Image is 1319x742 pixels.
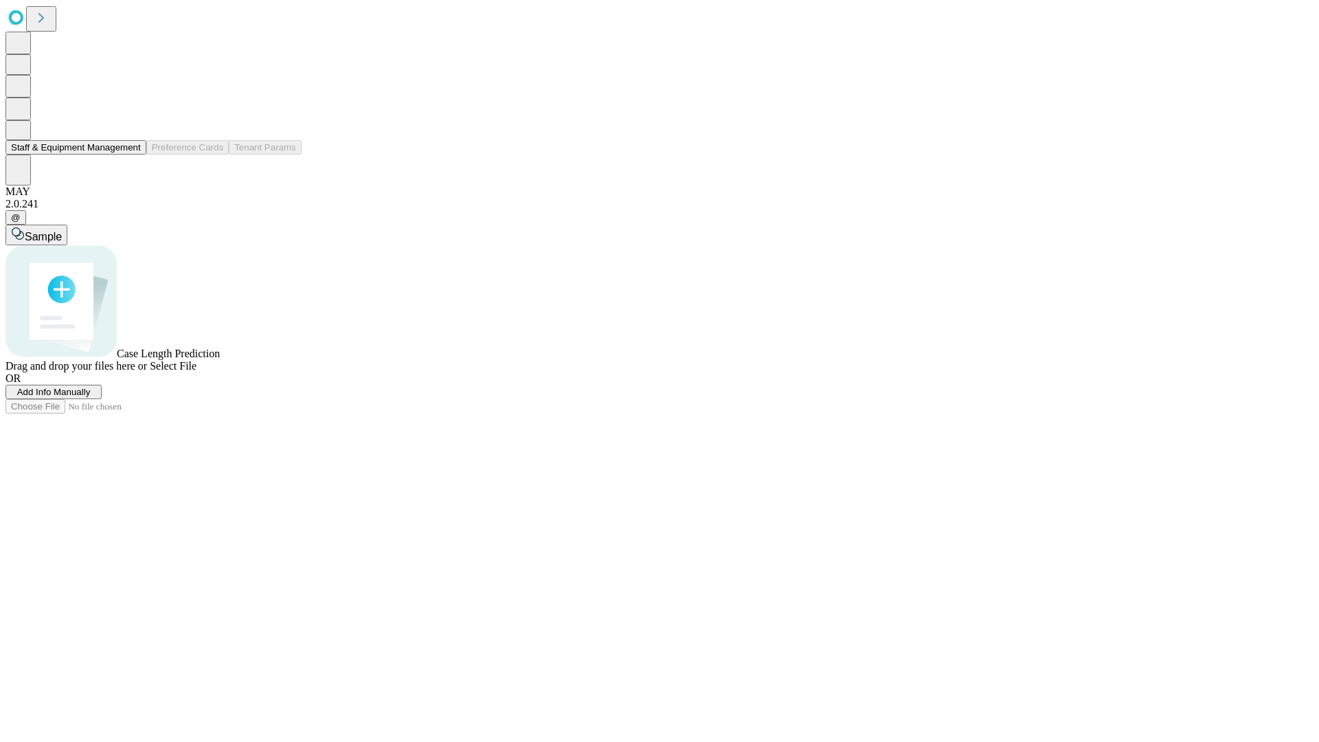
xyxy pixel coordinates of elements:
div: 2.0.241 [5,198,1314,210]
button: Sample [5,225,67,245]
span: OR [5,372,21,384]
span: Drag and drop your files here or [5,360,147,372]
button: @ [5,210,26,225]
span: Sample [25,231,62,243]
button: Staff & Equipment Management [5,140,146,155]
button: Tenant Params [229,140,302,155]
span: @ [11,212,21,223]
span: Select File [150,360,196,372]
button: Add Info Manually [5,385,102,399]
div: MAY [5,185,1314,198]
span: Case Length Prediction [117,348,220,359]
button: Preference Cards [146,140,229,155]
span: Add Info Manually [17,387,91,397]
